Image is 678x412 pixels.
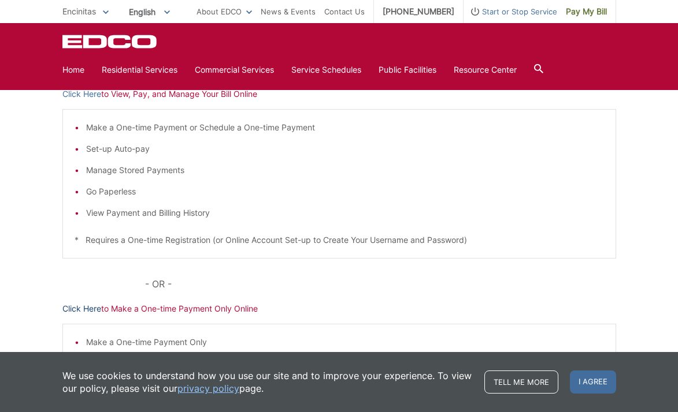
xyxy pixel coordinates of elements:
a: Resource Center [454,63,517,76]
span: Encinitas [62,6,96,16]
li: View Payment and Billing History [86,207,604,219]
a: Contact Us [324,5,365,18]
span: I agree [570,370,616,394]
a: Click Here [62,88,101,100]
a: Commercial Services [195,63,274,76]
a: News & Events [261,5,316,18]
li: Set-up Auto-pay [86,143,604,155]
li: Make a One-time Payment or Schedule a One-time Payment [86,121,604,134]
li: Go Paperless [86,185,604,198]
a: Residential Services [102,63,177,76]
p: We use cookies to understand how you use our site and to improve your experience. To view our pol... [62,369,473,395]
a: Service Schedules [291,63,361,76]
a: About EDCO [197,5,252,18]
p: to View, Pay, and Manage Your Bill Online [62,88,616,100]
span: Pay My Bill [566,5,607,18]
li: Make a One-time Payment Only [86,336,604,349]
a: Tell me more [484,370,558,394]
p: to Make a One-time Payment Only Online [62,302,616,315]
a: Home [62,63,84,76]
p: * Requires a One-time Registration (or Online Account Set-up to Create Your Username and Password) [75,234,604,246]
a: EDCD logo. Return to the homepage. [62,35,158,48]
a: Click Here [62,302,101,315]
a: Public Facilities [379,63,436,76]
p: - OR - [145,276,616,292]
a: privacy policy [177,382,239,395]
span: English [120,2,179,21]
li: Manage Stored Payments [86,164,604,177]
